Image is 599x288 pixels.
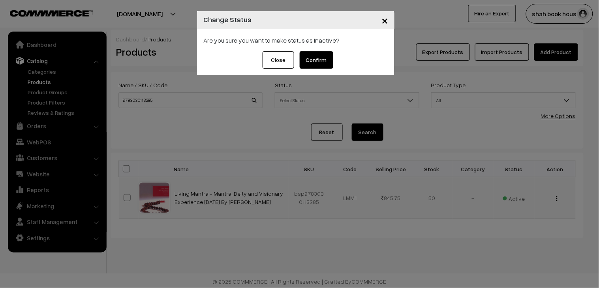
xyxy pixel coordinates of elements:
button: Confirm [300,51,333,69]
button: Close [263,51,294,69]
span: × [381,13,388,27]
button: Close [375,8,394,32]
h4: Change Status [203,14,252,25]
div: Are you sure you want to make status as Inactive? [203,36,388,45]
